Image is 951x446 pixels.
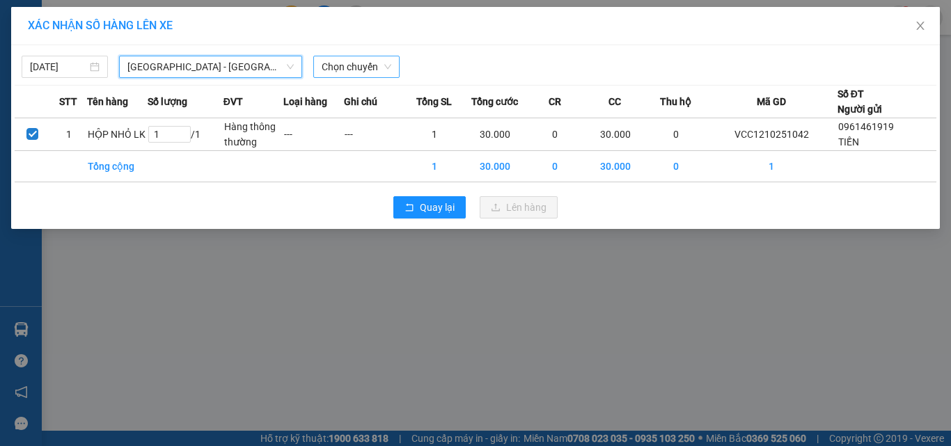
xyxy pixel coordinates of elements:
span: Mã GD [757,94,786,109]
span: Hà Nội - Thanh Hóa [127,56,294,77]
span: Tên hàng [87,94,128,109]
strong: Hotline : 0889 23 23 23 [146,58,237,69]
button: rollbackQuay lại [393,196,466,218]
img: logo [13,22,78,87]
td: --- [344,118,404,151]
td: 0 [645,118,706,151]
div: Số ĐT Người gửi [838,86,882,117]
strong: : [DOMAIN_NAME] [129,72,253,85]
span: Chọn chuyến [322,56,391,77]
td: / 1 [148,118,223,151]
td: 0 [645,151,706,182]
span: CC [608,94,621,109]
strong: CÔNG TY TNHH VĨNH QUANG [97,24,286,38]
span: Tổng SL [416,94,452,109]
td: 1 [404,151,465,182]
span: Ghi chú [344,94,377,109]
span: close [915,20,926,31]
td: 30.000 [585,118,646,151]
td: 30.000 [585,151,646,182]
span: Thu hộ [660,94,691,109]
span: CR [549,94,561,109]
td: Tổng cộng [87,151,148,182]
span: Quay lại [420,200,455,215]
span: TIẾN [838,136,859,148]
td: VCC1210251042 [706,118,838,151]
td: 1 [51,118,87,151]
td: HỘP NHỎ LK [87,118,148,151]
span: Tổng cước [471,94,518,109]
td: 1 [404,118,465,151]
span: XÁC NHẬN SỐ HÀNG LÊN XE [28,19,173,32]
button: Close [901,7,940,46]
span: Loại hàng [283,94,327,109]
td: --- [283,118,344,151]
input: 12/10/2025 [30,59,87,74]
span: rollback [404,202,414,214]
button: uploadLên hàng [480,196,558,218]
span: STT [59,94,77,109]
td: 30.000 [464,118,525,151]
td: 1 [706,151,838,182]
span: ĐVT [223,94,243,109]
span: Số lượng [148,94,187,109]
span: Website [129,74,162,84]
strong: PHIẾU GỬI HÀNG [135,41,248,56]
span: down [286,63,294,71]
span: 0961461919 [838,121,894,132]
td: 30.000 [464,151,525,182]
td: Hàng thông thường [223,118,284,151]
td: 0 [525,151,585,182]
td: 0 [525,118,585,151]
